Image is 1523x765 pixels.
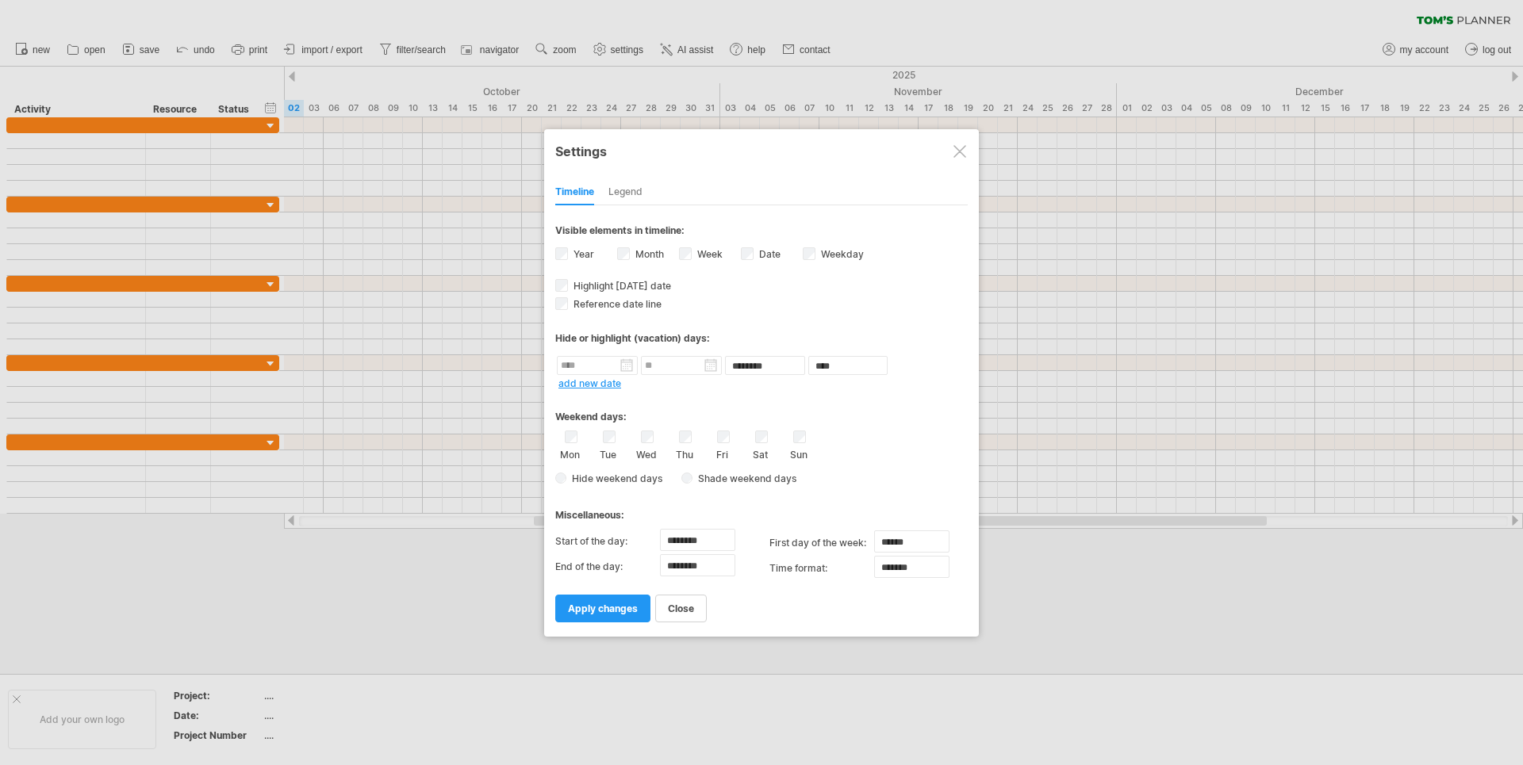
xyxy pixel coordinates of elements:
label: Month [632,248,664,260]
label: Weekday [818,248,864,260]
div: Settings [555,136,968,165]
label: Fri [712,446,732,461]
div: Weekend days: [555,396,968,426]
label: Start of the day: [555,529,660,554]
label: Sat [750,446,770,461]
label: Mon [560,446,580,461]
a: close [655,595,707,622]
label: Time format: [769,556,874,581]
span: Highlight [DATE] date [570,280,671,292]
div: Visible elements in timeline: [555,224,968,241]
div: Miscellaneous: [555,494,968,525]
label: Thu [674,446,694,461]
label: Date [756,248,781,260]
label: Week [694,248,723,260]
span: close [668,602,694,614]
label: Tue [598,446,618,461]
a: add new date [558,377,621,389]
span: apply changes [568,602,638,614]
div: Legend [608,180,643,205]
a: apply changes [555,595,650,622]
label: End of the day: [555,554,660,579]
span: Shade weekend days [692,472,796,484]
span: Reference date line [570,298,662,310]
span: Hide weekend days [566,472,662,484]
label: Sun [788,446,808,461]
div: Timeline [555,180,594,205]
div: Hide or highlight (vacation) days: [555,332,968,344]
label: first day of the week: [769,530,874,556]
label: Year [570,248,594,260]
label: Wed [636,446,656,461]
